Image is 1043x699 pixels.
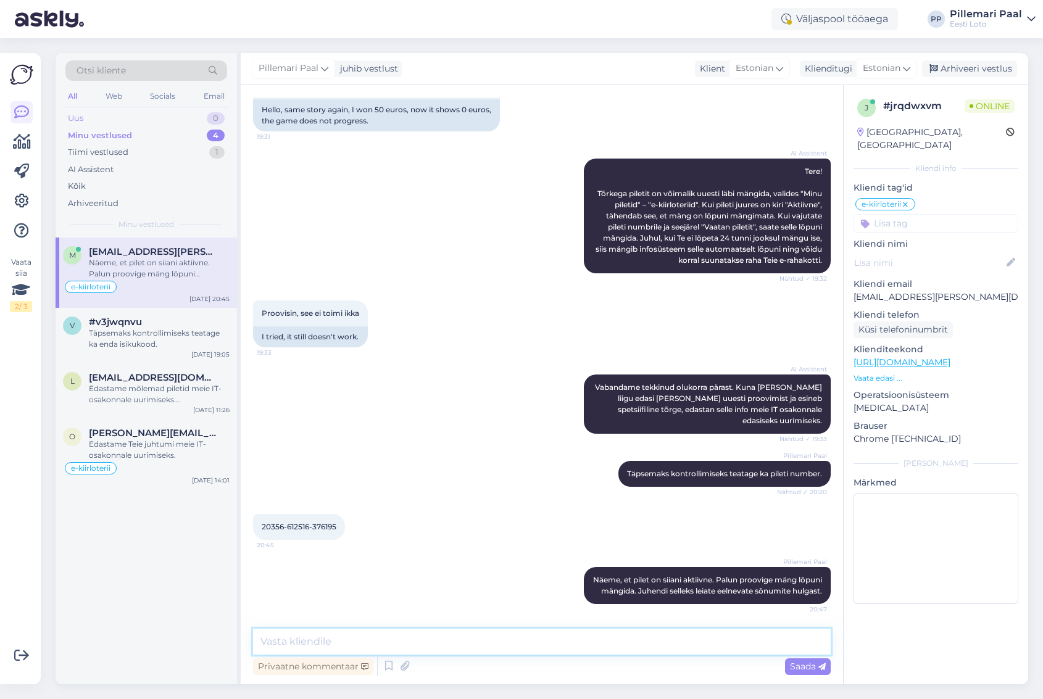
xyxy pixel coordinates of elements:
span: olga.kuznetsova1987@gmail.com [89,428,217,439]
span: merike.kari@gmail.com [89,246,217,257]
span: Online [965,99,1015,113]
div: [DATE] 14:01 [192,476,230,485]
span: Pillemari Paal [781,451,827,460]
span: m [69,250,76,260]
span: l [70,376,75,386]
p: Vaata edasi ... [854,373,1018,384]
span: 20:47 [781,605,827,614]
p: Kliendi tag'id [854,181,1018,194]
div: Email [201,88,227,104]
div: Klient [695,62,725,75]
span: AI Assistent [781,365,827,374]
span: j [865,103,868,112]
span: 19:31 [257,132,303,141]
span: #v3jwqnvu [89,316,142,328]
span: Saada [790,661,826,672]
div: Edastame mõlemad piletid meie IT-osakonnale uurimiseks. [PERSON_NAME] vastuse, anname Teile teada. [89,383,230,405]
p: Märkmed [854,476,1018,489]
span: 20:45 [257,540,303,550]
p: Brauser [854,420,1018,432]
div: Arhiveeritud [68,197,118,210]
input: Lisa nimi [854,256,1004,270]
div: Eesti Loto [950,19,1022,29]
div: I tried, it still doesn't work. [253,326,368,347]
span: o [69,432,75,441]
div: 0 [207,112,225,125]
div: Kliendi info [854,163,1018,174]
p: Operatsioonisüsteem [854,389,1018,402]
div: [GEOGRAPHIC_DATA], [GEOGRAPHIC_DATA] [857,126,1006,152]
span: Vabandame tekkinud olukorra pärast. Kuna [PERSON_NAME] liigu edasi [PERSON_NAME] uuesti proovimis... [595,383,824,425]
span: Otsi kliente [77,64,126,77]
div: Web [103,88,125,104]
span: Minu vestlused [118,219,174,230]
span: Nähtud ✓ 19:32 [779,274,827,283]
span: 20356-612516-376195 [262,522,336,531]
div: AI Assistent [68,163,114,176]
div: 2 / 3 [10,301,32,312]
span: v [70,321,75,330]
div: juhib vestlust [335,62,398,75]
div: 1 [209,146,225,159]
span: e-kiirloterii [71,283,110,291]
div: Uus [68,112,83,125]
span: Nähtud ✓ 20:20 [777,487,827,497]
p: Kliendi telefon [854,308,1018,321]
span: liilija.tammoja@gmail.com [89,372,217,383]
span: Proovisin, see ei toimi ikka [262,308,359,318]
div: Väljaspool tööaega [771,8,898,30]
div: Näeme, et pilet on siiani aktiivne. Palun proovige mäng lõpuni mängida. Juhendi selleks leiate ee... [89,257,230,279]
span: Pillemari Paal [259,62,318,75]
p: [MEDICAL_DATA] [854,402,1018,415]
div: Hello, same story again, I won 50 euros, now it shows 0 euros, the game does not progress. [253,99,500,131]
p: Klienditeekond [854,343,1018,356]
div: PP [928,10,945,28]
span: Näeme, et pilet on siiani aktiivne. Palun proovige mäng lõpuni mängida. Juhendi selleks leiate ee... [593,575,824,595]
div: [DATE] 20:45 [189,294,230,304]
div: All [65,88,80,104]
div: Privaatne kommentaar [253,658,373,675]
span: 19:33 [257,348,303,357]
span: Estonian [863,62,900,75]
span: Tere! Tõrkega piletit on võimalik uuesti läbi mängida, valides "Minu piletid" – "e-kiirloteriid".... [596,167,824,265]
a: Pillemari PaalEesti Loto [950,9,1036,29]
div: # jrqdwxvm [883,99,965,114]
div: Tiimi vestlused [68,146,128,159]
p: Kliendi nimi [854,238,1018,250]
div: Klienditugi [800,62,852,75]
span: e-kiirloterii [862,201,901,208]
p: Chrome [TECHNICAL_ID] [854,432,1018,445]
div: Vaata siia [10,257,32,312]
span: Estonian [736,62,773,75]
div: Edastame Teie juhtumi meie IT-osakonnale uurimiseks. [89,439,230,461]
span: AI Assistent [781,149,827,158]
img: Askly Logo [10,63,33,86]
div: Kõik [68,180,86,192]
div: Arhiveeri vestlus [922,60,1017,77]
input: Lisa tag [854,214,1018,233]
a: [URL][DOMAIN_NAME] [854,357,950,368]
span: Täpsemaks kontrollimiseks teatage ka pileti number. [627,469,822,478]
p: Kliendi email [854,278,1018,291]
div: Minu vestlused [68,130,132,142]
div: Pillemari Paal [950,9,1022,19]
span: Nähtud ✓ 19:33 [779,434,827,444]
span: e-kiirloterii [71,465,110,472]
div: Küsi telefoninumbrit [854,321,953,338]
div: [DATE] 11:26 [193,405,230,415]
p: [EMAIL_ADDRESS][PERSON_NAME][DOMAIN_NAME] [854,291,1018,304]
div: 4 [207,130,225,142]
div: [DATE] 19:05 [191,350,230,359]
div: [PERSON_NAME] [854,458,1018,469]
div: Socials [148,88,178,104]
div: Täpsemaks kontrollimiseks teatage ka enda isikukood. [89,328,230,350]
span: Pillemari Paal [781,557,827,566]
